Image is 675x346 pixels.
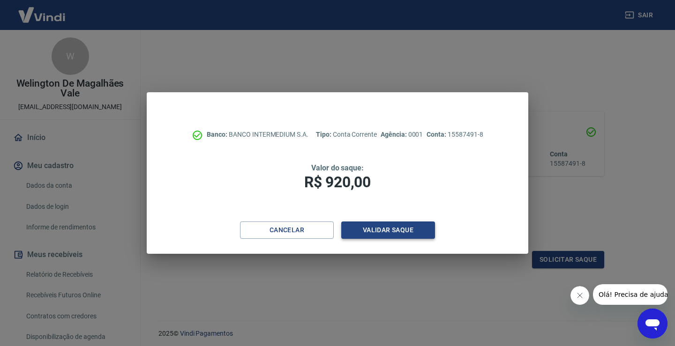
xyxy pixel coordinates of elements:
[427,130,483,140] p: 15587491-8
[207,131,229,138] span: Banco:
[381,131,408,138] span: Agência:
[316,131,333,138] span: Tipo:
[570,286,589,305] iframe: Fechar mensagem
[316,130,377,140] p: Conta Corrente
[240,221,334,239] button: Cancelar
[311,163,364,172] span: Valor do saque:
[427,131,448,138] span: Conta:
[381,130,423,140] p: 0001
[593,284,667,305] iframe: Mensagem da empresa
[6,7,79,14] span: Olá! Precisa de ajuda?
[207,130,308,140] p: BANCO INTERMEDIUM S.A.
[304,173,371,191] span: R$ 920,00
[341,221,435,239] button: Validar saque
[637,309,667,339] iframe: Botão para abrir a janela de mensagens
